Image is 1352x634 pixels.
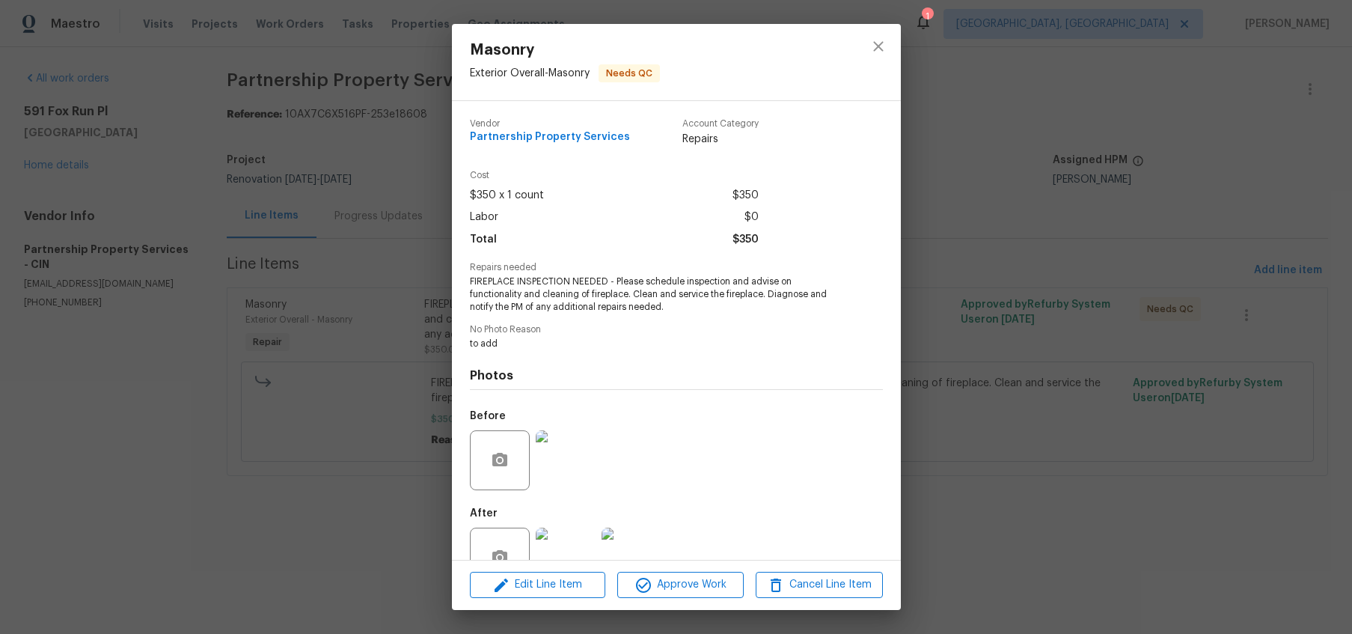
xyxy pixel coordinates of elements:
h5: Before [470,411,506,421]
span: Cancel Line Item [760,576,878,594]
span: $0 [744,207,759,228]
span: Cost [470,171,759,180]
button: Cancel Line Item [756,572,882,598]
span: Account Category [682,119,759,129]
span: Repairs [682,132,759,147]
span: Vendor [470,119,630,129]
button: Edit Line Item [470,572,605,598]
span: Needs QC [600,66,658,81]
span: $350 [732,185,759,207]
span: Approve Work [622,576,739,594]
span: to add [470,338,842,350]
h5: After [470,508,498,519]
span: $350 [732,229,759,251]
span: Labor [470,207,498,228]
button: close [860,28,896,64]
span: FIREPLACE INSPECTION NEEDED - Please schedule inspection and advise on functionality and cleaning... [470,275,842,313]
span: Edit Line Item [474,576,601,594]
span: Exterior Overall - Masonry [470,68,590,79]
button: Approve Work [617,572,744,598]
span: Partnership Property Services [470,132,630,143]
span: Total [470,229,497,251]
div: 1 [922,9,932,24]
span: $350 x 1 count [470,185,544,207]
span: Repairs needed [470,263,883,272]
h4: Photos [470,368,883,383]
span: Masonry [470,42,660,58]
span: No Photo Reason [470,325,883,335]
